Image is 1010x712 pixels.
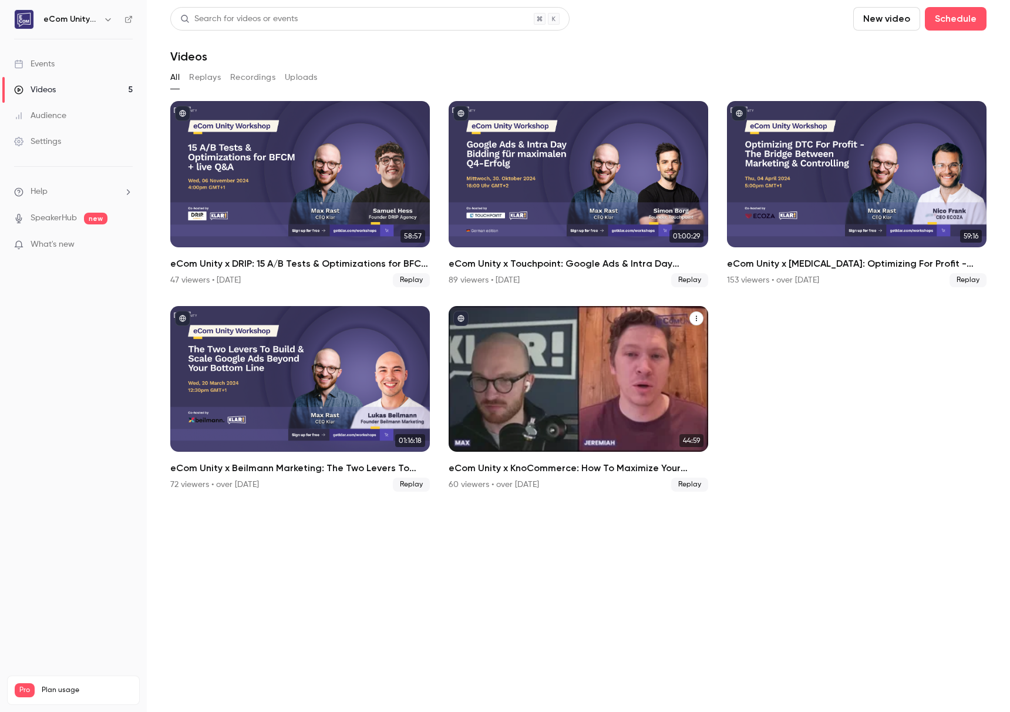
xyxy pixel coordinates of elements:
a: SpeakerHub [31,212,77,224]
div: 153 viewers • over [DATE] [727,274,819,286]
div: Audience [14,110,66,122]
span: 44:59 [679,434,703,447]
span: 01:16:18 [395,434,425,447]
div: 89 viewers • [DATE] [449,274,520,286]
img: eCom Unity Workshops [15,10,33,29]
button: published [453,106,469,121]
span: Replay [671,273,708,287]
a: 44:59eCom Unity x KnoCommerce: How To Maximize Your Customer Insights Through Post-Purchase-Surve... [449,306,708,492]
ul: Videos [170,101,987,492]
span: Replay [671,478,708,492]
h2: eCom Unity x [MEDICAL_DATA]: Optimizing For Profit - Building The Bridge Between Marketing & Cont... [727,257,987,271]
section: Videos [170,7,987,705]
li: eCom Unity x Touchpoint: Google Ads & Intra Day Bidding für maximalen Q4-Erfolg [449,101,708,287]
span: Replay [393,478,430,492]
span: Help [31,186,48,198]
span: Plan usage [42,686,132,695]
button: published [175,106,190,121]
div: Settings [14,136,61,147]
span: new [84,213,107,224]
h2: eCom Unity x Touchpoint: Google Ads & Intra Day Bidding für maximalen Q4-Erfolg [449,257,708,271]
button: Uploads [285,68,318,87]
a: 59:16eCom Unity x [MEDICAL_DATA]: Optimizing For Profit - Building The Bridge Between Marketing &... [727,101,987,287]
h2: eCom Unity x KnoCommerce: How To Maximize Your Customer Insights Through Post-Purchase-Surveys [449,461,708,475]
div: 47 viewers • [DATE] [170,274,241,286]
div: Events [14,58,55,70]
iframe: Noticeable Trigger [119,240,133,250]
span: Pro [15,683,35,697]
li: help-dropdown-opener [14,186,133,198]
li: eCom Unity x DRIP: 15 A/B Tests & Optimizations for BFCM with Samuel Hess [170,101,430,287]
button: published [453,311,469,326]
span: Replay [393,273,430,287]
li: eCom Unity x KnoCommerce: How To Maximize Your Customer Insights Through Post-Purchase-Surveys [449,306,708,492]
a: 58:57eCom Unity x DRIP: 15 A/B Tests & Optimizations for BFCM with [PERSON_NAME]47 viewers • [DAT... [170,101,430,287]
button: All [170,68,180,87]
span: Replay [950,273,987,287]
button: New video [853,7,920,31]
h2: eCom Unity x DRIP: 15 A/B Tests & Optimizations for BFCM with [PERSON_NAME] [170,257,430,271]
span: 01:00:29 [669,230,703,243]
button: published [732,106,747,121]
button: Recordings [230,68,275,87]
span: 59:16 [960,230,982,243]
button: published [175,311,190,326]
li: eCom Unity x Beilmann Marketing: The Two Levers To Build & Scale Google Ads Beyond Your Bottom Line [170,306,430,492]
h6: eCom Unity Workshops [43,14,99,25]
button: Schedule [925,7,987,31]
h1: Videos [170,49,207,63]
div: Videos [14,84,56,96]
span: What's new [31,239,75,251]
div: Search for videos or events [180,13,298,25]
span: 58:57 [400,230,425,243]
div: 72 viewers • over [DATE] [170,479,259,491]
button: Replays [189,68,221,87]
a: 01:16:18eCom Unity x Beilmann Marketing: The Two Levers To Build & Scale Google Ads Beyond Your B... [170,306,430,492]
a: 01:00:29eCom Unity x Touchpoint: Google Ads & Intra Day Bidding für maximalen Q4-Erfolg89 viewers... [449,101,708,287]
li: eCom Unity x ECOZA: Optimizing For Profit - Building The Bridge Between Marketing & Controlling [727,101,987,287]
div: 60 viewers • over [DATE] [449,479,539,491]
h2: eCom Unity x Beilmann Marketing: The Two Levers To Build & Scale Google Ads Beyond Your Bottom Line [170,461,430,475]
